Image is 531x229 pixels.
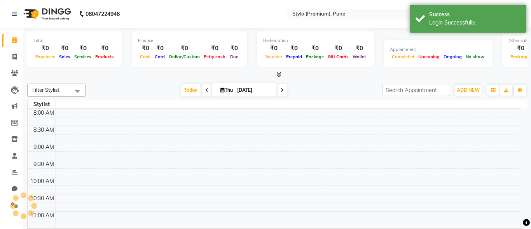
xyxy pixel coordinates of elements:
span: Cash [138,54,153,59]
span: Card [153,54,167,59]
div: ₹0 [57,44,72,53]
div: ₹0 [326,44,351,53]
div: ₹0 [351,44,368,53]
span: Petty cash [202,54,227,59]
div: ₹0 [167,44,202,53]
div: Finance [138,37,241,44]
img: logo [20,3,73,25]
span: Ongoing [442,54,464,59]
span: Wallet [351,54,368,59]
span: Expenses [33,54,57,59]
span: Thu [218,87,235,93]
div: 10:00 AM [29,177,56,185]
div: ₹0 [33,44,57,53]
div: Success [429,10,521,19]
span: Services [72,54,93,59]
span: Today [181,84,201,96]
input: Search Appointment [382,84,450,96]
div: 9:00 AM [32,143,56,151]
input: 2025-09-04 [235,84,274,96]
div: ₹0 [227,44,241,53]
div: ₹0 [93,44,116,53]
span: Filter Stylist [32,87,59,93]
span: Voucher [263,54,284,59]
div: Total [33,37,116,44]
div: 10:30 AM [29,194,56,203]
div: ₹0 [202,44,227,53]
div: ₹0 [284,44,304,53]
div: Appointment [390,46,486,53]
span: Prepaid [284,54,304,59]
div: Stylist [28,100,56,108]
span: Online/Custom [167,54,202,59]
div: ₹0 [72,44,93,53]
span: Upcoming [416,54,442,59]
div: 8:00 AM [32,109,56,117]
div: 8:30 AM [32,126,56,134]
span: Completed [390,54,416,59]
span: Products [93,54,116,59]
div: ₹0 [138,44,153,53]
div: 9:30 AM [32,160,56,168]
div: Login Successfully. [429,19,521,27]
div: Redemption [263,37,368,44]
span: Gift Cards [326,54,351,59]
button: ADD NEW [455,85,482,96]
div: ₹0 [263,44,284,53]
span: Sales [57,54,72,59]
span: No show [464,54,486,59]
span: ADD NEW [457,87,480,93]
div: ₹0 [153,44,167,53]
div: ₹0 [304,44,326,53]
span: Package [304,54,326,59]
span: Due [228,54,240,59]
div: 11:00 AM [29,212,56,220]
b: 08047224946 [86,3,120,25]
